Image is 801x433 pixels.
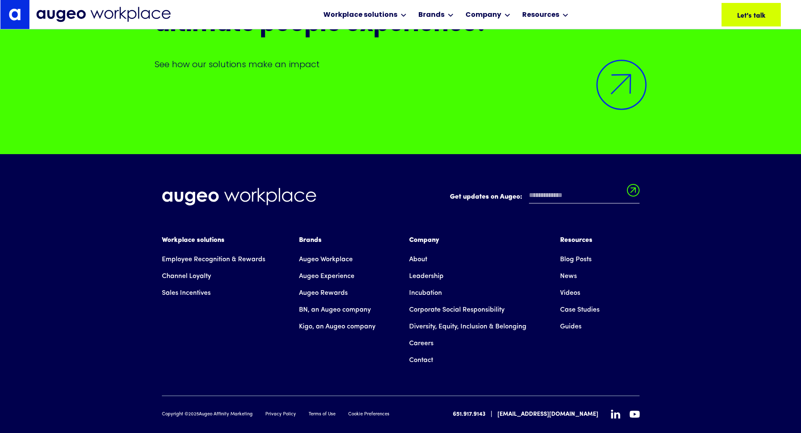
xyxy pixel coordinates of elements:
[188,412,199,417] span: 2025
[299,268,354,285] a: Augeo Experience
[560,285,580,302] a: Videos
[450,192,522,202] label: Get updates on Augeo:
[560,268,577,285] a: News
[453,410,486,419] a: 651.917.9143
[409,335,434,352] a: Careers
[299,302,371,318] a: BN, an Augeo company
[162,268,211,285] a: Channel Loyalty
[162,235,265,245] div: Workplace solutions
[409,352,433,369] a: Contact
[162,188,316,206] img: Augeo Workplace business unit full logo in white.
[450,188,640,208] form: Email Form
[409,268,444,285] a: Leadership
[409,285,442,302] a: Incubation
[522,10,559,20] div: Resources
[560,235,600,245] div: Resources
[409,251,427,268] a: About
[299,251,353,268] a: Augeo Workplace
[596,60,647,110] img: Arrow symbol in bright blue pointing diagonally upward and to the right to indicate an active link.
[560,318,582,335] a: Guides
[465,10,501,20] div: Company
[409,302,505,318] a: Corporate Social Responsibility
[265,411,296,418] a: Privacy Policy
[162,285,211,302] a: Sales Incentives
[722,3,781,26] a: Let's talk
[162,411,253,418] div: Copyright © Augeo Affinity Marketing
[348,411,389,418] a: Cookie Preferences
[497,410,598,419] a: [EMAIL_ADDRESS][DOMAIN_NAME]
[36,7,171,22] img: Augeo Workplace business unit full logo in mignight blue.
[409,235,526,245] div: Company
[155,58,647,70] p: See how our solutions make an impact
[323,10,397,20] div: Workplace solutions
[418,10,444,20] div: Brands
[627,184,640,202] input: Submit
[560,302,600,318] a: Case Studies
[560,251,592,268] a: Blog Posts
[299,318,375,335] a: Kigo, an Augeo company
[491,409,492,420] div: |
[9,8,21,20] img: Augeo's "a" monogram decorative logo in white.
[299,235,375,245] div: Brands
[162,251,265,268] a: Employee Recognition & Rewards
[409,318,526,335] a: Diversity, Equity, Inclusion & Belonging
[309,411,336,418] a: Terms of Use
[299,285,348,302] a: Augeo Rewards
